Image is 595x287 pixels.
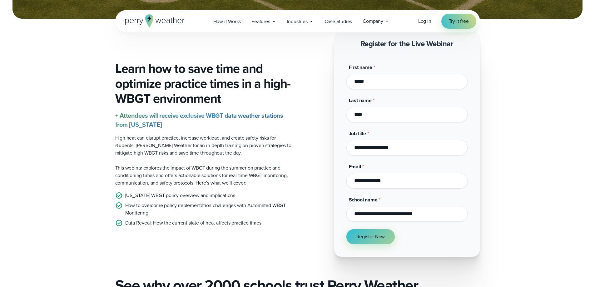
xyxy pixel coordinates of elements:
span: School name [349,196,378,203]
span: Email [349,163,361,170]
span: Company [363,17,383,25]
span: Job title [349,130,366,137]
h3: Learn how to save time and optimize practice times in a high-WBGT environment [115,61,293,106]
span: First name [349,64,372,71]
p: This webinar explores the impact of WBGT during the summer on practice and conditioning times and... [115,164,293,187]
p: [US_STATE] WBGT policy overview and implications [125,192,235,199]
p: How to overcome policy implementation challenges with Automated WBGT Monitoring [125,202,293,217]
a: How it Works [208,15,246,28]
button: Register Now [346,229,395,244]
strong: + Attendees will receive exclusive WBGT data weather stations from [US_STATE] [115,111,283,129]
a: Case Studies [319,15,358,28]
span: Register Now [356,233,385,240]
span: How it Works [213,18,241,25]
a: Try it free [441,14,476,29]
a: Log in [418,17,431,25]
span: Case Studies [325,18,352,25]
span: Industries [287,18,308,25]
p: Data Reveal: How the current state of heat affects practice times [125,219,261,227]
span: Try it free [449,17,469,25]
span: Last name [349,97,372,104]
p: High heat can disrupt practice, increase workload, and create safety risks for students. [PERSON_... [115,134,293,157]
span: Features [251,18,270,25]
strong: Register for the Live Webinar [360,38,454,49]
